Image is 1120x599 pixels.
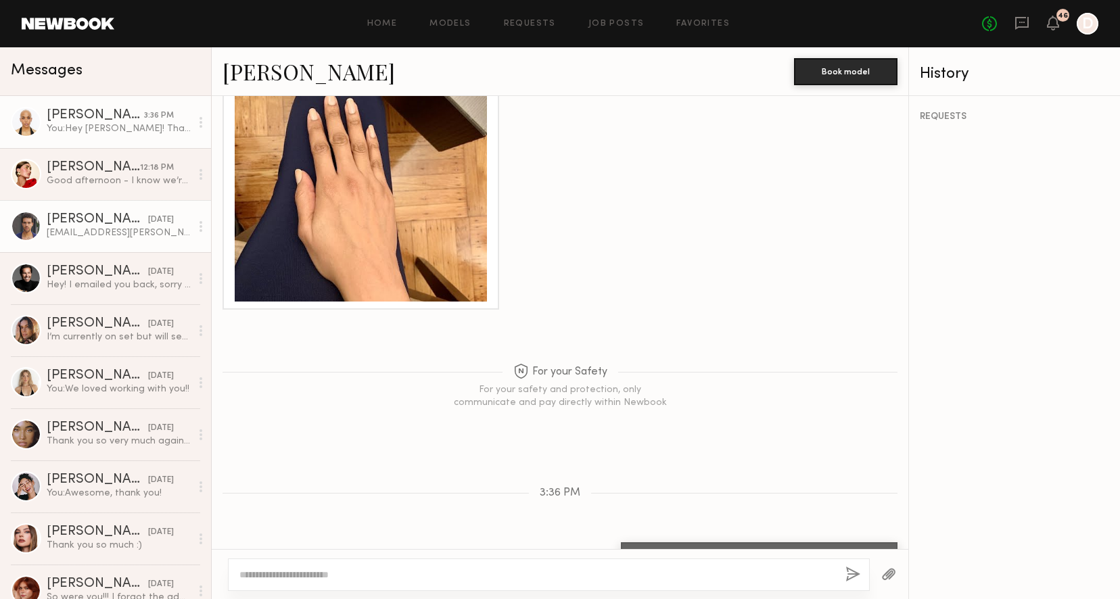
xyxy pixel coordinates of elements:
div: You: Awesome, thank you! [47,487,191,500]
div: [PERSON_NAME] [47,161,140,174]
div: [DATE] [148,318,174,331]
div: History [920,66,1109,82]
a: Requests [504,20,556,28]
div: [DATE] [148,422,174,435]
div: Hey! I emailed you back, sorry for the delay in getting back to you :) [47,279,191,291]
div: Thank you so much :) [47,539,191,552]
div: You: Hey [PERSON_NAME]! Thank you so applying for our Storyworth job post! Are you still aailable... [47,122,191,135]
a: D [1077,13,1098,34]
div: Thank you so very much again for having me! x [47,435,191,448]
div: [PERSON_NAME] [47,213,148,226]
div: Good afternoon - I know we’re nearing the weekend, so just wanted to check in and see if we are a... [47,174,191,187]
a: Book model [794,65,897,76]
div: [DATE] [148,266,174,279]
div: I’m currently on set but will send some over when I get the chance. This evening at the latest [47,331,191,343]
span: 3:36 PM [540,487,580,499]
div: [PERSON_NAME] [47,317,148,331]
div: [PERSON_NAME] [47,265,148,279]
div: 3:36 PM [144,110,174,122]
span: Messages [11,63,83,78]
div: [PERSON_NAME] [47,525,148,539]
div: For your safety and protection, only communicate and pay directly within Newbook [452,384,668,408]
div: [DATE] [148,578,174,591]
a: Favorites [676,20,730,28]
div: REQUESTS [920,112,1109,122]
div: 12:18 PM [140,162,174,174]
div: [PERSON_NAME] [47,473,148,487]
div: 46 [1058,12,1068,20]
div: [PERSON_NAME] [47,109,144,122]
button: Book model [794,58,897,85]
div: [PERSON_NAME] [47,369,148,383]
div: You: We loved working with you!! [47,383,191,396]
a: [PERSON_NAME] [223,57,395,86]
div: [DATE] [148,370,174,383]
a: Home [367,20,398,28]
div: [EMAIL_ADDRESS][PERSON_NAME][DOMAIN_NAME] [47,226,191,239]
div: [DATE] [148,474,174,487]
span: For your Safety [513,364,607,381]
a: Models [429,20,471,28]
div: [DATE] [148,526,174,539]
div: [PERSON_NAME] [47,421,148,435]
a: Job Posts [588,20,645,28]
div: [DATE] [148,214,174,226]
div: [PERSON_NAME] [47,577,148,591]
